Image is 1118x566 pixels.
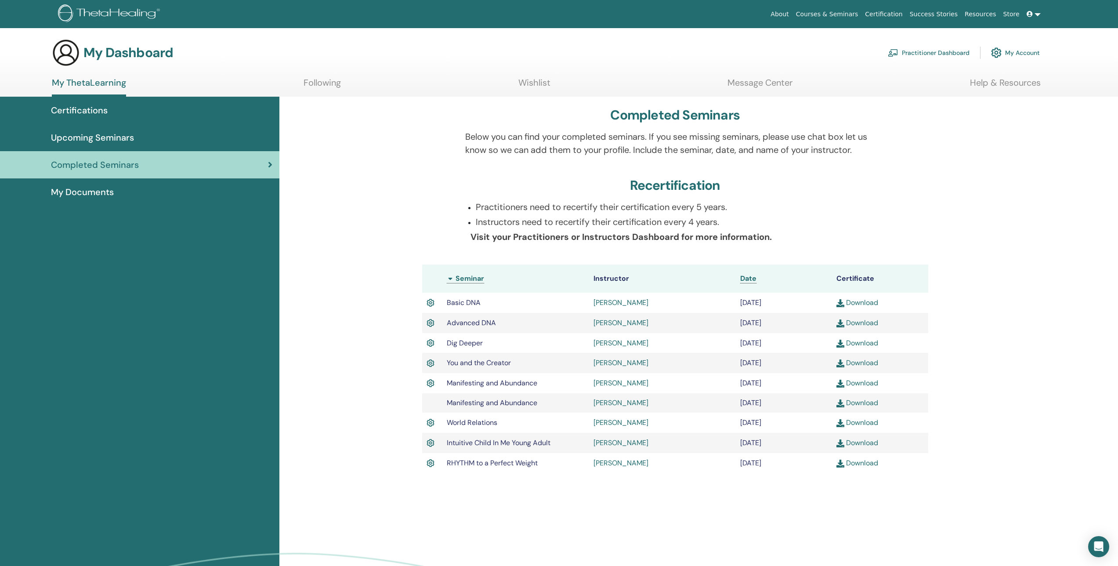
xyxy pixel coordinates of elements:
[427,457,434,469] img: Active Certificate
[861,6,906,22] a: Certification
[83,45,173,61] h3: My Dashboard
[630,178,720,193] h3: Recertification
[991,45,1002,60] img: cog.svg
[51,185,114,199] span: My Documents
[767,6,792,22] a: About
[593,398,648,407] a: [PERSON_NAME]
[836,340,844,348] img: download.svg
[427,317,434,329] img: Active Certificate
[447,358,511,367] span: You and the Creator
[447,458,538,468] span: RHYTHM to a Perfect Weight
[991,43,1040,62] a: My Account
[836,438,878,447] a: Download
[1088,536,1109,557] div: Open Intercom Messenger
[593,458,648,468] a: [PERSON_NAME]
[427,417,434,428] img: Active Certificate
[836,318,878,327] a: Download
[836,359,844,367] img: download.svg
[447,298,481,307] span: Basic DNA
[736,333,832,353] td: [DATE]
[52,77,126,97] a: My ThetaLearning
[836,380,844,388] img: download.svg
[589,265,736,293] th: Instructor
[58,4,163,24] img: logo.png
[447,418,497,427] span: World Relations
[736,393,832,413] td: [DATE]
[792,6,862,22] a: Courses & Seminars
[836,298,878,307] a: Download
[961,6,1000,22] a: Resources
[465,130,885,156] p: Below you can find your completed seminars. If you see missing seminars, please use chat box let ...
[836,458,878,468] a: Download
[836,398,878,407] a: Download
[427,437,434,449] img: Active Certificate
[736,353,832,373] td: [DATE]
[51,104,108,117] span: Certifications
[593,438,648,447] a: [PERSON_NAME]
[836,299,844,307] img: download.svg
[836,378,878,388] a: Download
[593,358,648,367] a: [PERSON_NAME]
[1000,6,1023,22] a: Store
[447,398,537,407] span: Manifesting and Abundance
[740,274,756,283] a: Date
[836,358,878,367] a: Download
[470,231,772,243] b: Visit your Practitioners or Instructors Dashboard for more information.
[610,107,740,123] h3: Completed Seminars
[593,298,648,307] a: [PERSON_NAME]
[736,293,832,313] td: [DATE]
[593,318,648,327] a: [PERSON_NAME]
[888,43,970,62] a: Practitioner Dashboard
[51,158,139,171] span: Completed Seminars
[836,418,878,427] a: Download
[518,77,550,94] a: Wishlist
[736,433,832,453] td: [DATE]
[832,265,928,293] th: Certificate
[427,358,434,369] img: Active Certificate
[593,338,648,348] a: [PERSON_NAME]
[447,438,550,447] span: Intuitive Child In Me Young Adult
[836,439,844,447] img: download.svg
[427,377,434,389] img: Active Certificate
[736,373,832,393] td: [DATE]
[836,319,844,327] img: download.svg
[736,413,832,433] td: [DATE]
[888,49,898,57] img: chalkboard-teacher.svg
[447,378,537,388] span: Manifesting and Abundance
[447,318,496,327] span: Advanced DNA
[447,338,483,348] span: Dig Deeper
[970,77,1041,94] a: Help & Resources
[304,77,341,94] a: Following
[836,419,844,427] img: download.svg
[52,39,80,67] img: generic-user-icon.jpg
[736,453,832,473] td: [DATE]
[836,399,844,407] img: download.svg
[593,418,648,427] a: [PERSON_NAME]
[836,338,878,348] a: Download
[836,460,844,468] img: download.svg
[736,313,832,333] td: [DATE]
[51,131,134,144] span: Upcoming Seminars
[593,378,648,388] a: [PERSON_NAME]
[476,200,885,214] p: Practitioners need to recertify their certification every 5 years.
[727,77,792,94] a: Message Center
[427,337,434,349] img: Active Certificate
[476,215,885,229] p: Instructors need to recertify their certification every 4 years.
[906,6,961,22] a: Success Stories
[427,297,434,308] img: Active Certificate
